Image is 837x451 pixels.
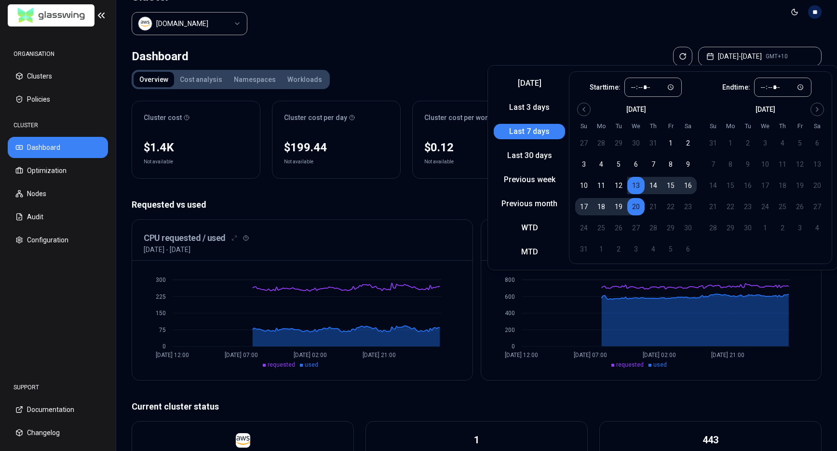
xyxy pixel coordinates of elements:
[756,105,775,114] div: [DATE]
[679,122,697,131] th: Saturday
[132,47,189,66] div: Dashboard
[494,196,565,212] button: Previous month
[593,177,610,194] button: 11
[156,352,189,358] tspan: [DATE] 12:00
[132,400,822,413] p: Current cluster status
[424,157,454,167] div: Not available
[722,122,739,131] th: Monday
[8,399,108,420] button: Documentation
[610,198,627,215] button: 19
[174,72,228,87] button: Cost analysis
[494,100,565,115] button: Last 3 days
[474,433,479,447] div: 1
[225,352,258,358] tspan: [DATE] 07:00
[144,157,173,167] div: Not available
[504,310,514,317] tspan: 400
[593,134,610,152] button: 28
[8,229,108,251] button: Configuration
[504,327,514,333] tspan: 200
[8,137,108,158] button: Dashboard
[305,361,318,368] span: used
[8,206,108,227] button: Audit
[132,12,247,35] button: Select a value
[610,156,627,173] button: 5
[662,177,679,194] button: 15
[616,361,644,368] span: requested
[494,244,565,260] button: MTD
[739,122,756,131] th: Tuesday
[590,84,621,91] label: Start time:
[282,72,328,87] button: Workloads
[134,72,174,87] button: Overview
[627,134,645,152] button: 30
[610,134,627,152] button: 29
[627,156,645,173] button: 6
[504,293,514,300] tspan: 600
[810,103,824,116] button: Go to next month
[140,19,150,28] img: aws
[8,44,108,64] div: ORGANISATION
[575,198,593,215] button: 17
[575,122,593,131] th: Sunday
[284,113,389,122] div: Cluster cost per day
[8,89,108,110] button: Policies
[711,352,744,358] tspan: [DATE] 21:00
[679,177,697,194] button: 16
[363,352,396,358] tspan: [DATE] 21:00
[511,343,514,350] tspan: 0
[494,124,565,139] button: Last 7 days
[722,84,750,91] label: End time:
[144,231,226,245] h3: CPU requested / used
[144,140,248,155] div: $1.4K
[610,122,627,131] th: Tuesday
[809,122,826,131] th: Saturday
[156,19,208,28] div: luke.kubernetes.hipagesgroup.com.au
[662,134,679,152] button: 1
[8,422,108,443] button: Changelog
[144,245,190,254] p: [DATE] - [DATE]
[8,66,108,87] button: Clusters
[626,105,646,114] div: [DATE]
[766,53,788,60] span: GMT+10
[627,177,645,194] button: 13
[494,76,565,91] button: [DATE]
[627,122,645,131] th: Wednesday
[424,113,529,122] div: Cluster cost per workload
[159,327,166,333] tspan: 75
[645,134,662,152] button: 31
[645,156,662,173] button: 7
[505,352,538,358] tspan: [DATE] 12:00
[679,134,697,152] button: 2
[642,352,675,358] tspan: [DATE] 02:00
[284,157,313,167] div: Not available
[593,122,610,131] th: Monday
[704,122,722,131] th: Sunday
[610,177,627,194] button: 12
[593,198,610,215] button: 18
[774,122,791,131] th: Thursday
[8,378,108,397] div: SUPPORT
[284,140,389,155] div: $199.44
[577,103,591,116] button: Go to previous month
[662,156,679,173] button: 8
[494,148,565,163] button: Last 30 days
[236,433,250,448] img: aws
[645,122,662,131] th: Thursday
[156,277,166,283] tspan: 300
[653,361,667,368] span: used
[156,293,166,300] tspan: 225
[8,116,108,135] div: CLUSTER
[791,122,809,131] th: Friday
[494,172,565,187] button: Previous week
[593,156,610,173] button: 4
[575,177,593,194] button: 10
[575,156,593,173] button: 3
[268,361,295,368] span: requested
[662,122,679,131] th: Friday
[645,177,662,194] button: 14
[698,47,822,66] button: [DATE]-[DATE]GMT+10
[228,72,282,87] button: Namespaces
[8,160,108,181] button: Optimization
[294,352,327,358] tspan: [DATE] 02:00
